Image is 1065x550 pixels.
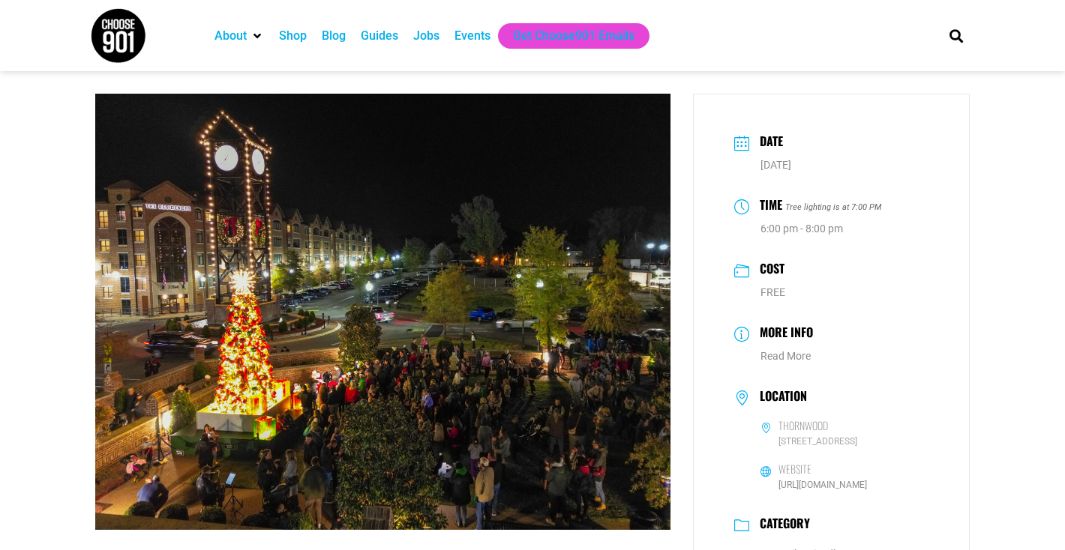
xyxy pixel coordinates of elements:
h3: Location [752,389,807,407]
a: Read More [760,350,811,362]
h6: Thornwood [778,419,828,432]
a: Blog [322,27,346,45]
a: Get Choose901 Emails [513,27,634,45]
a: Jobs [413,27,439,45]
dd: FREE [734,285,928,300]
h3: Date [752,132,783,154]
a: [URL][DOMAIN_NAME] [778,480,867,490]
div: About [207,23,271,49]
a: Shop [279,27,307,45]
h3: More Info [752,323,813,345]
h3: Category [752,516,810,534]
i: Tree lighting is at 7:00 PM [785,202,881,212]
span: [STREET_ADDRESS] [760,435,928,449]
img: A crowd gathers for the Thornwood Christmas Tree Lighting at night near a lit clock tower, with p... [95,94,670,530]
a: Events [454,27,490,45]
h3: Time [752,196,782,217]
span: [DATE] [760,159,791,171]
div: Search [944,23,969,48]
a: About [214,27,247,45]
h3: Cost [752,259,784,281]
abbr: 6:00 pm - 8:00 pm [760,223,843,235]
nav: Main nav [207,23,924,49]
h6: Website [778,462,811,476]
a: Guides [361,27,398,45]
